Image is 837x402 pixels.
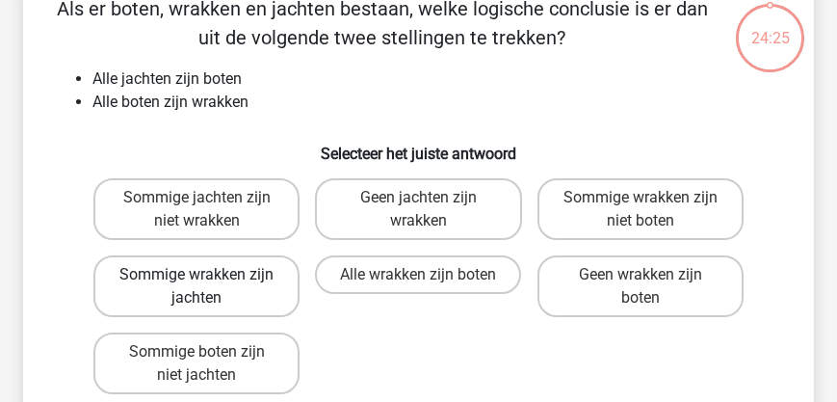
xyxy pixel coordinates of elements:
label: Sommige wrakken zijn jachten [93,255,300,317]
label: Geen wrakken zijn boten [537,255,744,317]
h6: Selecteer het juiste antwoord [54,129,783,163]
li: Alle jachten zijn boten [92,67,783,91]
li: Alle boten zijn wrakken [92,91,783,114]
label: Alle wrakken zijn boten [315,255,521,294]
label: Geen jachten zijn wrakken [315,178,521,240]
label: Sommige jachten zijn niet wrakken [93,178,300,240]
label: Sommige wrakken zijn niet boten [537,178,744,240]
label: Sommige boten zijn niet jachten [93,333,300,394]
div: 24:25 [734,2,806,50]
